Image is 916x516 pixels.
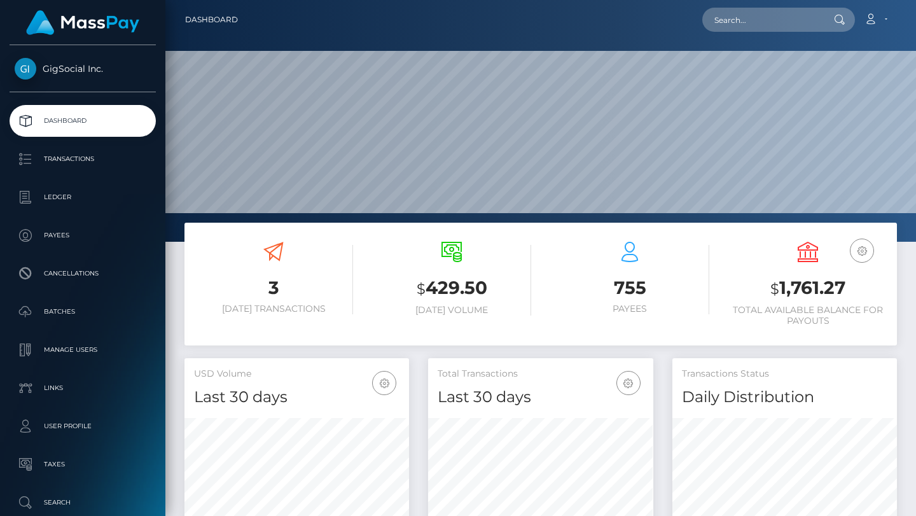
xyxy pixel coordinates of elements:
[10,258,156,289] a: Cancellations
[438,368,643,380] h5: Total Transactions
[10,105,156,137] a: Dashboard
[15,302,151,321] p: Batches
[15,379,151,398] p: Links
[728,275,887,302] h3: 1,761.27
[682,368,887,380] h5: Transactions Status
[194,368,399,380] h5: USD Volume
[194,303,353,314] h6: [DATE] Transactions
[10,220,156,251] a: Payees
[10,181,156,213] a: Ledger
[194,386,399,408] h4: Last 30 days
[185,6,238,33] a: Dashboard
[10,449,156,480] a: Taxes
[15,493,151,512] p: Search
[15,188,151,207] p: Ledger
[417,280,426,298] small: $
[15,226,151,245] p: Payees
[15,417,151,436] p: User Profile
[15,264,151,283] p: Cancellations
[682,386,887,408] h4: Daily Distribution
[15,455,151,474] p: Taxes
[15,150,151,169] p: Transactions
[26,10,139,35] img: MassPay Logo
[194,275,353,300] h3: 3
[10,296,156,328] a: Batches
[15,111,151,130] p: Dashboard
[372,305,531,316] h6: [DATE] Volume
[550,303,709,314] h6: Payees
[10,372,156,404] a: Links
[15,340,151,359] p: Manage Users
[10,334,156,366] a: Manage Users
[10,143,156,175] a: Transactions
[702,8,822,32] input: Search...
[15,58,36,80] img: GigSocial Inc.
[550,275,709,300] h3: 755
[438,386,643,408] h4: Last 30 days
[10,410,156,442] a: User Profile
[372,275,531,302] h3: 429.50
[728,305,887,326] h6: Total Available Balance for Payouts
[770,280,779,298] small: $
[10,63,156,74] span: GigSocial Inc.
